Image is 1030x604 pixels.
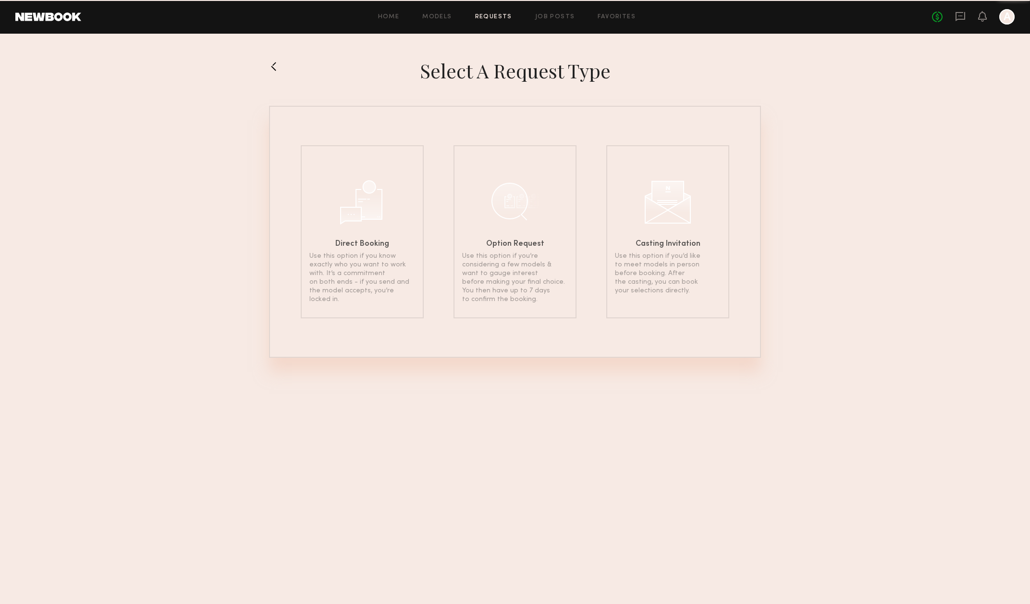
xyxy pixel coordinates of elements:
[378,14,400,20] a: Home
[301,145,424,318] a: Direct BookingUse this option if you know exactly who you want to work with. It’s a commitment on...
[462,252,568,304] p: Use this option if you’re considering a few models & want to gauge interest before making your fi...
[486,240,544,248] h6: Option Request
[999,9,1015,25] a: A
[309,252,415,304] p: Use this option if you know exactly who you want to work with. It’s a commitment on both ends - i...
[606,145,729,318] a: Casting InvitationUse this option if you’d like to meet models in person before booking. After th...
[420,59,611,83] h1: Select a Request Type
[422,14,452,20] a: Models
[615,252,721,295] p: Use this option if you’d like to meet models in person before booking. After the casting, you can...
[454,145,576,318] a: Option RequestUse this option if you’re considering a few models & want to gauge interest before ...
[535,14,575,20] a: Job Posts
[335,240,389,248] h6: Direct Booking
[636,240,700,248] h6: Casting Invitation
[475,14,512,20] a: Requests
[598,14,636,20] a: Favorites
